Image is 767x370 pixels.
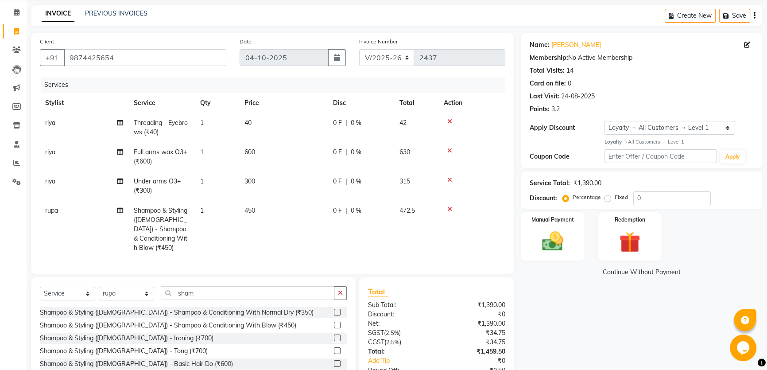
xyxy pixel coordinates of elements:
div: 14 [566,66,573,75]
span: 315 [399,177,410,185]
div: Name: [530,40,550,50]
label: Fixed [615,193,628,201]
div: Shampoo & Styling ([DEMOGRAPHIC_DATA]) - Ironing (₹700) [40,334,213,343]
div: Sub Total: [361,300,437,310]
th: Total [394,93,438,113]
div: ₹1,459.50 [437,347,512,356]
span: 2.5% [386,329,399,336]
span: 42 [399,119,407,127]
div: Discount: [530,194,557,203]
span: riya [45,148,55,156]
div: ₹0 [449,356,512,366]
strong: Loyalty → [604,139,628,145]
span: 0 F [333,206,342,215]
label: Date [240,38,252,46]
div: Shampoo & Styling ([DEMOGRAPHIC_DATA]) - Shampoo & Conditioning With Normal Dry (₹350) [40,308,314,317]
span: | [345,148,347,157]
span: | [345,118,347,128]
span: 0 % [351,118,361,128]
button: Create New [665,9,716,23]
div: 24-08-2025 [561,92,595,101]
span: 0 % [351,177,361,186]
span: 1 [200,177,204,185]
th: Qty [195,93,239,113]
span: 0 % [351,148,361,157]
input: Search or Scan [161,286,334,300]
span: Shampoo & Styling ([DEMOGRAPHIC_DATA]) - Shampoo & Conditioning With Blow (₹450) [134,206,187,252]
span: riya [45,119,55,127]
th: Disc [328,93,394,113]
div: Shampoo & Styling ([DEMOGRAPHIC_DATA]) - Shampoo & Conditioning With Blow (₹450) [40,321,296,330]
span: 450 [244,206,255,214]
th: Price [239,93,328,113]
span: 600 [244,148,255,156]
span: 0 % [351,206,361,215]
span: riya [45,177,55,185]
div: 0 [568,79,571,88]
div: Coupon Code [530,152,604,161]
label: Percentage [573,193,601,201]
div: All Customers → Level 1 [604,138,754,146]
span: 2.5% [386,339,399,346]
div: Card on file: [530,79,566,88]
div: Last Visit: [530,92,559,101]
img: _gift.svg [612,229,647,256]
div: Service Total: [530,179,570,188]
span: CGST [368,338,384,346]
span: Total [368,287,388,296]
button: Apply [720,150,745,164]
div: ₹34.75 [437,328,512,338]
th: Action [438,93,505,113]
label: Redemption [615,216,645,224]
span: 630 [399,148,410,156]
span: | [345,206,347,215]
div: 3.2 [551,105,560,114]
span: Threading - Eyebrows (₹40) [134,119,188,136]
span: Full arms wax O3+ (₹600) [134,148,187,165]
div: No Active Membership [530,53,754,62]
a: Add Tip [361,356,449,366]
label: Client [40,38,54,46]
div: Shampoo & Styling ([DEMOGRAPHIC_DATA]) - Tong (₹700) [40,347,208,356]
span: Under arms O3+ (₹300) [134,177,181,195]
div: ( ) [361,338,437,347]
div: Total: [361,347,437,356]
span: 300 [244,177,255,185]
th: Stylist [40,93,128,113]
div: Discount: [361,310,437,319]
span: 0 F [333,148,342,157]
span: rupa [45,206,58,214]
button: +91 [40,49,65,66]
div: ₹1,390.00 [573,179,601,188]
div: ( ) [361,328,437,338]
span: 1 [200,148,204,156]
span: 472.5 [399,206,415,214]
span: 0 F [333,177,342,186]
div: Shampoo & Styling ([DEMOGRAPHIC_DATA]) - Basic Hair Do (₹600) [40,359,233,369]
div: ₹1,390.00 [437,300,512,310]
a: [PERSON_NAME] [551,40,601,50]
span: SGST [368,329,384,337]
img: _cash.svg [535,229,570,253]
label: Manual Payment [531,216,574,224]
a: INVOICE [42,6,74,22]
th: Service [128,93,195,113]
a: Continue Without Payment [523,268,761,277]
button: Save [719,9,750,23]
span: 0 F [333,118,342,128]
iframe: chat widget [730,335,758,361]
span: 1 [200,206,204,214]
div: ₹34.75 [437,338,512,347]
span: 40 [244,119,252,127]
div: ₹1,390.00 [437,319,512,328]
div: Apply Discount [530,123,604,132]
div: Membership: [530,53,568,62]
div: Net: [361,319,437,328]
div: ₹0 [437,310,512,319]
div: Points: [530,105,550,114]
input: Search by Name/Mobile/Email/Code [64,49,226,66]
input: Enter Offer / Coupon Code [604,149,717,163]
a: PREVIOUS INVOICES [85,9,147,17]
div: Total Visits: [530,66,565,75]
span: | [345,177,347,186]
